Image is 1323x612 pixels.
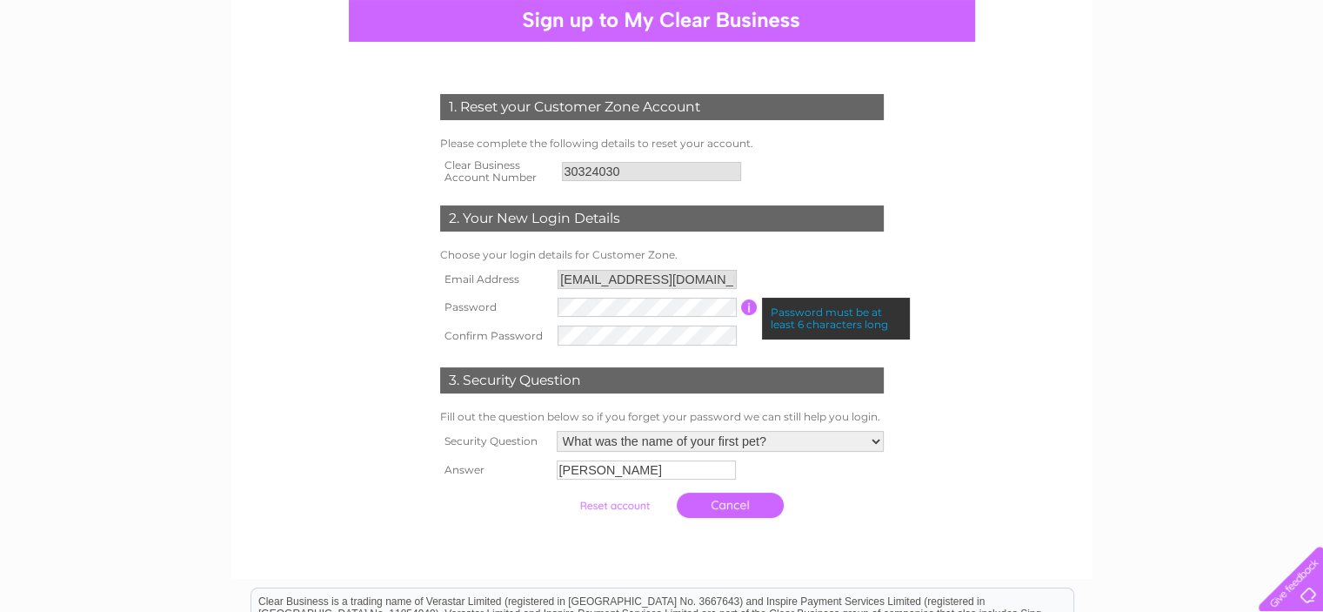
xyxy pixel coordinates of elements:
[1172,74,1224,87] a: Telecoms
[436,133,888,154] td: Please complete the following details to reset your account.
[440,94,884,120] div: 1. Reset your Customer Zone Account
[1234,74,1260,87] a: Blog
[440,205,884,232] div: 2. Your New Login Details
[677,493,784,518] a: Cancel
[1270,74,1313,87] a: Contact
[561,494,668,518] input: Submit
[762,298,910,340] div: Password must be at least 6 characters long
[436,245,888,266] td: Choose your login details for Customer Zone.
[436,293,554,321] th: Password
[436,427,552,456] th: Security Question
[436,154,558,189] th: Clear Business Account Number
[436,456,552,484] th: Answer
[440,367,884,393] div: 3. Security Question
[436,266,554,293] th: Email Address
[46,45,135,98] img: logo.png
[1079,74,1113,87] a: Water
[436,407,888,427] td: Fill out the question below so if you forget your password we can still help you login.
[741,299,758,315] input: Information
[1123,74,1161,87] a: Energy
[436,321,554,349] th: Confirm Password
[995,9,1115,30] a: 0333 014 3131
[251,10,1073,84] div: Clear Business is a trading name of Verastar Limited (registered in [GEOGRAPHIC_DATA] No. 3667643...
